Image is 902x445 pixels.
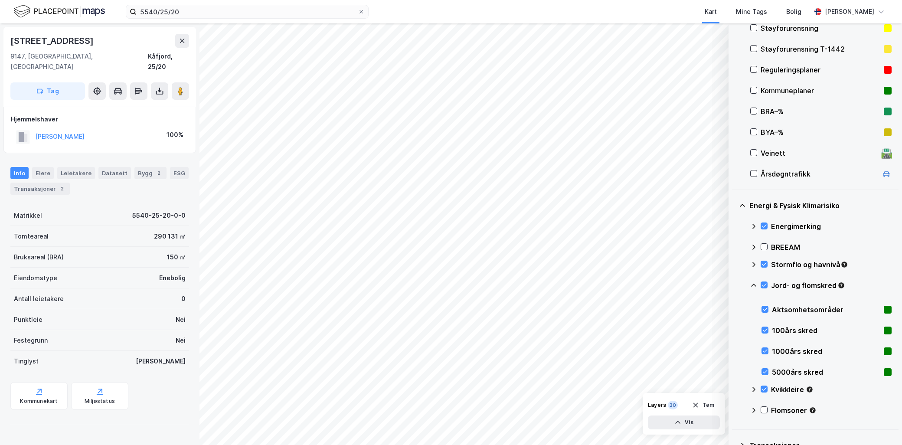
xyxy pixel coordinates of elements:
div: Reguleringsplaner [761,65,880,75]
div: Bolig [786,7,801,17]
div: BRA–% [761,106,880,117]
div: Miljøstatus [85,398,115,405]
div: BREEAM [771,242,892,252]
iframe: Chat Widget [859,403,902,445]
button: Tøm [686,398,720,412]
div: Jord- og flomskred [771,280,892,291]
div: 100års skred [772,325,880,336]
div: [PERSON_NAME] [136,356,186,366]
div: Eiere [32,167,54,179]
div: 5000års skred [772,367,880,377]
input: Søk på adresse, matrikkel, gårdeiere, leietakere eller personer [137,5,358,18]
div: Kvikkleire [771,384,892,395]
div: Støyforurensning T-1442 [761,44,880,54]
div: Enebolig [159,273,186,283]
div: Antall leietakere [14,294,64,304]
div: Kart [705,7,717,17]
div: 1000års skred [772,346,880,357]
div: 2 [58,184,66,193]
div: Hjemmelshaver [11,114,189,124]
div: Layers [648,402,666,409]
div: Transaksjoner [10,183,70,195]
div: Årsdøgntrafikk [761,169,878,179]
div: Flomsoner [771,405,892,416]
div: Stormflo og havnivå [771,259,892,270]
button: Vis [648,416,720,429]
div: 100% [167,130,183,140]
div: 30 [668,401,678,409]
div: 150 ㎡ [167,252,186,262]
img: logo.f888ab2527a4732fd821a326f86c7f29.svg [14,4,105,19]
div: Tinglyst [14,356,39,366]
div: BYA–% [761,127,880,137]
div: 5540-25-20-0-0 [132,210,186,221]
div: [PERSON_NAME] [825,7,874,17]
div: Eiendomstype [14,273,57,283]
div: Bygg [134,167,167,179]
div: Kommunekart [20,398,58,405]
div: [STREET_ADDRESS] [10,34,95,48]
div: Tooltip anchor [840,261,848,268]
div: 0 [181,294,186,304]
div: Veinett [761,148,878,158]
div: Matrikkel [14,210,42,221]
div: Tooltip anchor [837,281,845,289]
div: Energi & Fysisk Klimarisiko [749,200,892,211]
div: Energimerking [771,221,892,232]
div: Punktleie [14,314,42,325]
div: Mine Tags [736,7,767,17]
div: Tooltip anchor [806,386,814,393]
div: Kåfjord, 25/20 [148,51,189,72]
div: Aktsomhetsområder [772,304,880,315]
div: Nei [176,335,186,346]
div: Tooltip anchor [809,406,817,414]
div: ESG [170,167,189,179]
div: 🛣️ [881,147,892,159]
div: Kommuneplaner [761,85,880,96]
div: 2 [154,169,163,177]
div: Leietakere [57,167,95,179]
div: Nei [176,314,186,325]
div: Bruksareal (BRA) [14,252,64,262]
div: Datasett [98,167,131,179]
div: Info [10,167,29,179]
div: 9147, [GEOGRAPHIC_DATA], [GEOGRAPHIC_DATA] [10,51,148,72]
div: 290 131 ㎡ [154,231,186,242]
div: Tomteareal [14,231,49,242]
div: Støyforurensning [761,23,880,33]
button: Tag [10,82,85,100]
div: Festegrunn [14,335,48,346]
